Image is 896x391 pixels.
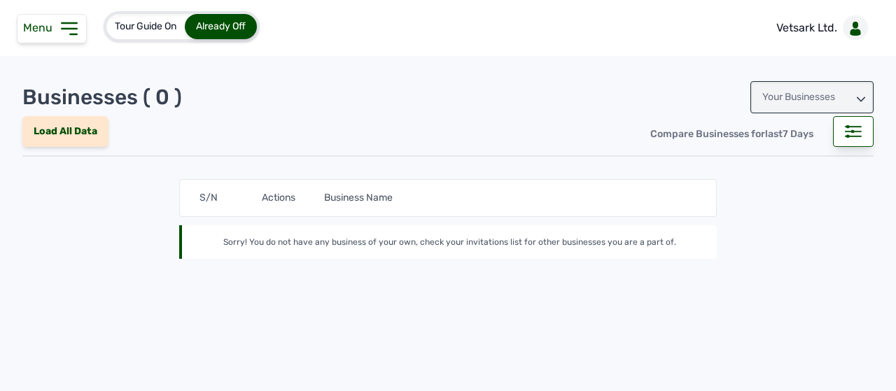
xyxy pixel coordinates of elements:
p: Vetsark Ltd. [776,20,837,36]
span: Tour Guide On [115,20,176,32]
div: Compare Businesses for 7 Days [639,119,825,150]
p: Businesses ( 0 ) [22,85,182,110]
div: Your Businesses [750,81,874,113]
div: Business Name [324,191,573,205]
a: Vetsark Ltd. [765,8,874,48]
span: Already Off [196,20,246,32]
span: last [765,128,783,140]
span: Menu [23,21,58,34]
div: S/N [199,191,262,205]
span: Load All Data [34,125,97,137]
div: Actions [262,191,324,205]
div: Sorry! You do not have any business of your own, check your invitations list for other businesses... [202,236,697,248]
